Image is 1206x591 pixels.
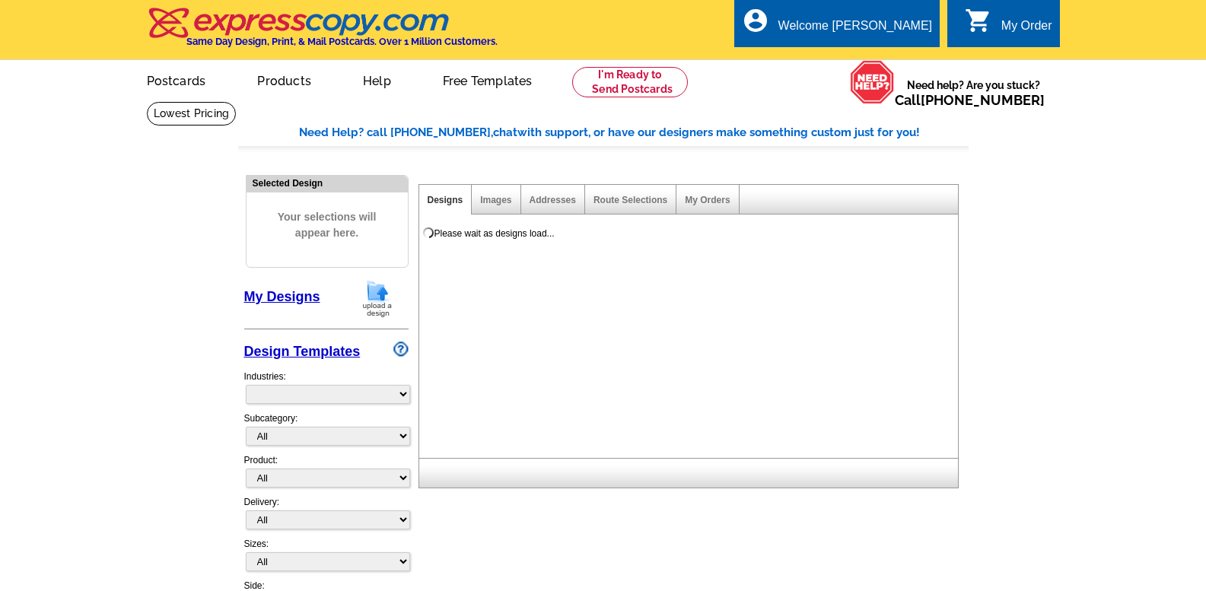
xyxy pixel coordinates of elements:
[393,342,409,357] img: design-wizard-help-icon.png
[1001,19,1052,40] div: My Order
[593,195,667,205] a: Route Selections
[233,62,336,97] a: Products
[186,36,498,47] h4: Same Day Design, Print, & Mail Postcards. Over 1 Million Customers.
[921,92,1045,108] a: [PHONE_NUMBER]
[244,411,409,453] div: Subcategory:
[422,227,434,239] img: loading...
[147,18,498,47] a: Same Day Design, Print, & Mail Postcards. Over 1 Million Customers.
[480,195,511,205] a: Images
[850,60,895,104] img: help
[244,453,409,495] div: Product:
[258,194,396,256] span: Your selections will appear here.
[895,92,1045,108] span: Call
[530,195,576,205] a: Addresses
[778,19,932,40] div: Welcome [PERSON_NAME]
[247,176,408,190] div: Selected Design
[299,124,969,141] div: Need Help? call [PHONE_NUMBER], with support, or have our designers make something custom just fo...
[965,17,1052,36] a: shopping_cart My Order
[895,78,1052,108] span: Need help? Are you stuck?
[965,7,992,34] i: shopping_cart
[493,126,517,139] span: chat
[339,62,415,97] a: Help
[244,289,320,304] a: My Designs
[434,227,555,240] div: Please wait as designs load...
[418,62,557,97] a: Free Templates
[358,279,397,318] img: upload-design
[244,344,361,359] a: Design Templates
[742,7,769,34] i: account_circle
[123,62,231,97] a: Postcards
[244,495,409,537] div: Delivery:
[428,195,463,205] a: Designs
[685,195,730,205] a: My Orders
[244,362,409,411] div: Industries:
[244,537,409,579] div: Sizes:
